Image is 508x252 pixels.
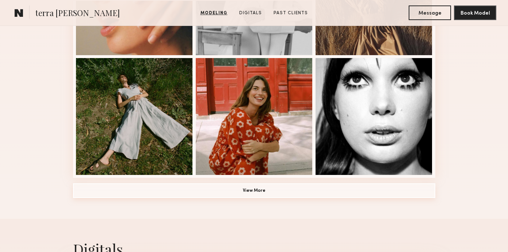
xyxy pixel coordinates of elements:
a: Digitals [236,10,265,16]
a: Past Clients [271,10,311,16]
button: View More [73,183,435,198]
a: Modeling [198,10,230,16]
span: terra [PERSON_NAME] [35,7,120,20]
a: Book Model [454,9,496,16]
button: Message [409,5,451,20]
button: Book Model [454,5,496,20]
